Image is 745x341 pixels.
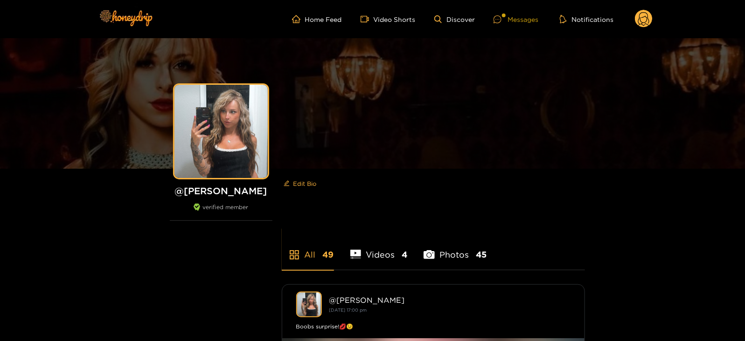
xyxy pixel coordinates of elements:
[434,15,475,23] a: Discover
[361,15,416,23] a: Video Shorts
[170,204,272,221] div: verified member
[329,307,367,313] small: [DATE] 17:00 pm
[476,249,487,260] span: 45
[284,180,290,187] span: edit
[296,322,571,331] div: Boobs surprise!💋😉
[289,249,300,260] span: appstore
[282,228,334,270] li: All
[170,185,272,197] h1: @ [PERSON_NAME]
[402,249,407,260] span: 4
[282,176,319,191] button: editEdit Bio
[293,179,317,188] span: Edit Bio
[494,14,538,25] div: Messages
[557,14,616,24] button: Notifications
[424,228,487,270] li: Photos
[292,15,342,23] a: Home Feed
[323,249,334,260] span: 49
[292,15,305,23] span: home
[350,228,408,270] li: Videos
[361,15,374,23] span: video-camera
[296,292,322,317] img: kendra
[329,296,571,304] div: @ [PERSON_NAME]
